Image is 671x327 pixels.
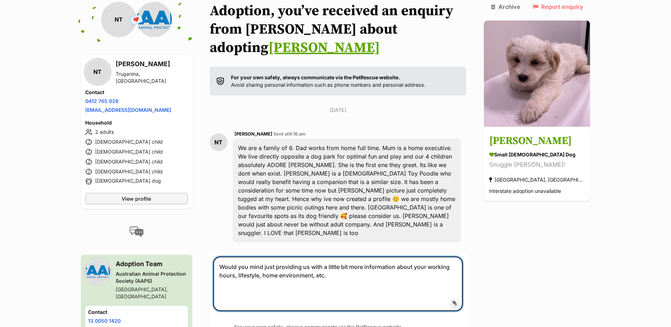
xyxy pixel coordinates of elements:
[489,160,585,170] div: Snuggle [PERSON_NAME]!
[85,138,188,146] li: [DEMOGRAPHIC_DATA] child
[116,59,188,69] h3: [PERSON_NAME]
[85,107,171,113] a: [EMAIL_ADDRESS][DOMAIN_NAME]
[116,70,188,85] div: Truganina, [GEOGRAPHIC_DATA]
[101,2,137,37] div: NT
[210,133,227,151] div: NT
[489,188,561,194] span: Interstate adoption unavailable
[489,151,585,159] div: small [DEMOGRAPHIC_DATA] Dog
[137,2,172,37] img: Australian Animal Protection Society (AAPS) profile pic
[491,4,520,10] a: Archive
[231,74,426,89] p: Avoid sharing personal information such as phone numbers and personal address.
[129,226,144,237] img: conversation-icon-4a6f8262b818ee0b60e3300018af0b2d0b884aa5de6e9bcb8d3d4eeb1a70a7c4.svg
[88,318,121,324] a: 13 0050 1420
[122,195,151,202] span: View profile
[85,98,118,104] a: 0412 765 026
[85,89,188,96] h4: Contact
[85,157,188,166] li: [DEMOGRAPHIC_DATA] child
[231,74,400,80] strong: For your own safety, always communicate via the PetRescue website.
[233,138,461,242] div: We are a family of 6. Dad works from home full time. Mum is a home executive. We live directly op...
[210,2,467,57] h1: Adoption, you’ve received an enquiry from [PERSON_NAME] about adopting
[235,131,272,137] span: [PERSON_NAME]
[85,59,110,84] div: NT
[85,167,188,176] li: [DEMOGRAPHIC_DATA] child
[128,12,144,27] span: 💌
[116,286,188,300] div: [GEOGRAPHIC_DATA], [GEOGRAPHIC_DATA]
[268,39,380,57] a: [PERSON_NAME]
[85,177,188,186] li: [DEMOGRAPHIC_DATA] dog
[88,309,185,316] h4: Contact
[489,133,585,149] h3: [PERSON_NAME]
[210,106,467,114] p: [DATE]
[484,21,590,127] img: Winston
[116,270,188,285] div: Australian Animal Protection Society (AAPS)
[85,148,188,156] li: [DEMOGRAPHIC_DATA] child
[85,193,188,205] a: View profile
[289,131,306,137] span: 9:16 am
[85,259,110,284] img: Australian Animal Protection Society (AAPS) profile pic
[489,175,585,185] div: [GEOGRAPHIC_DATA], [GEOGRAPHIC_DATA]
[533,4,583,10] a: Report enquiry
[85,128,188,136] li: 2 adults
[484,128,590,201] a: [PERSON_NAME] small [DEMOGRAPHIC_DATA] Dog Snuggle [PERSON_NAME]! [GEOGRAPHIC_DATA], [GEOGRAPHIC_...
[116,259,188,269] h3: Adoption Team
[273,131,306,137] span: Sent at
[85,119,188,126] h4: Household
